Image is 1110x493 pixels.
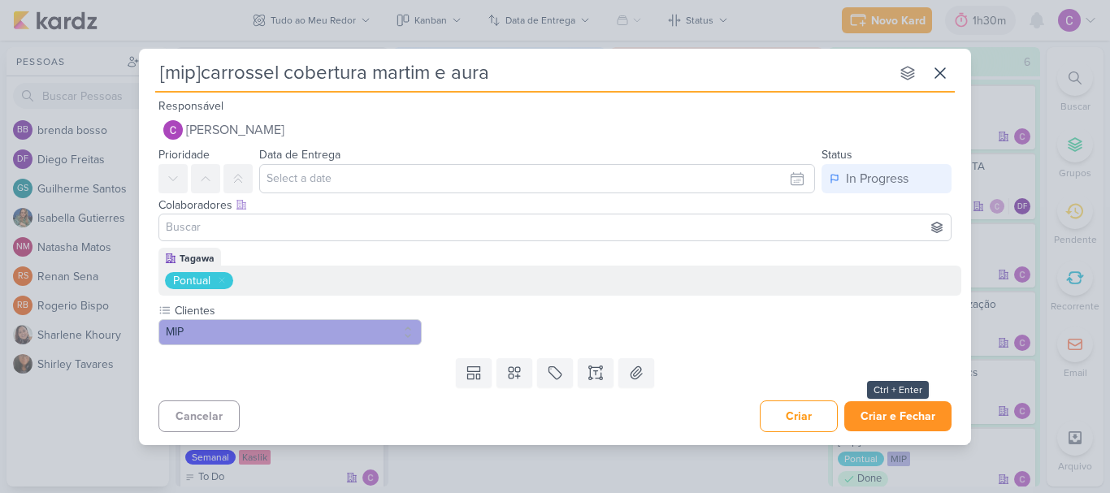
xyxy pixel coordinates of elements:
div: Ctrl + Enter [867,381,929,399]
input: Select a date [259,164,815,193]
span: [PERSON_NAME] [186,120,284,140]
label: Clientes [173,302,422,319]
img: Carlos Lima [163,120,183,140]
input: Kard Sem Título [155,58,890,88]
button: Criar [760,400,838,432]
button: In Progress [822,164,952,193]
label: Responsável [158,99,223,113]
button: [PERSON_NAME] [158,115,952,145]
label: Data de Entrega [259,148,340,162]
label: Prioridade [158,148,210,162]
div: Pontual [173,272,210,289]
button: Cancelar [158,400,240,432]
div: Tagawa [180,251,215,266]
button: Criar e Fechar [844,401,952,431]
input: Buscar [163,218,947,237]
div: Colaboradores [158,197,952,214]
div: In Progress [846,169,908,188]
label: Status [822,148,852,162]
button: MIP [158,319,422,345]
